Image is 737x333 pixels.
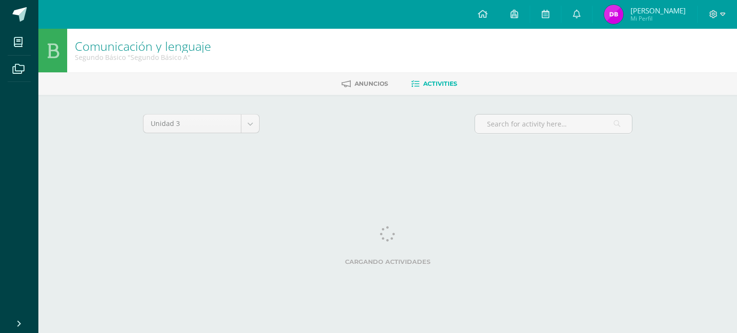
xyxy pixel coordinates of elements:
[604,5,623,24] img: e74ca4085e5da9abb0645c94451c7716.png
[630,14,686,23] span: Mi Perfil
[411,76,457,92] a: Activities
[342,76,388,92] a: Anuncios
[355,80,388,87] span: Anuncios
[475,115,632,133] input: Search for activity here…
[143,258,632,265] label: Cargando actividades
[143,115,259,133] a: Unidad 3
[75,38,211,54] a: Comunicación y lenguaje
[75,53,211,62] div: Segundo Básico 'Segundo Básico A'
[151,115,234,133] span: Unidad 3
[630,6,686,15] span: [PERSON_NAME]
[75,39,211,53] h1: Comunicación y lenguaje
[423,80,457,87] span: Activities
